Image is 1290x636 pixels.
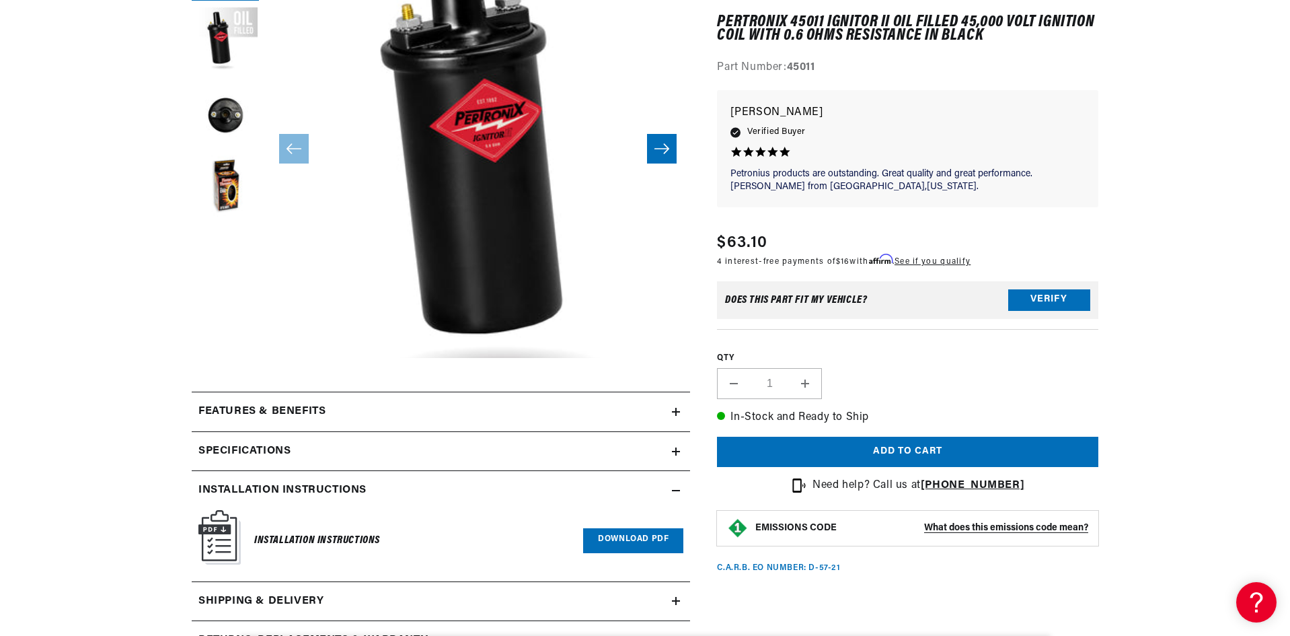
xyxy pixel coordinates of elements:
[727,518,749,540] img: Emissions code
[836,258,850,266] span: $16
[192,392,690,431] summary: Features & Benefits
[717,231,767,255] span: $63.10
[198,510,241,565] img: Instruction Manual
[254,532,380,550] h6: Installation Instructions
[192,582,690,621] summary: Shipping & Delivery
[192,155,259,223] button: Load image 4 in gallery view
[725,295,867,306] div: Does This part fit My vehicle?
[717,60,1098,77] div: Part Number:
[198,482,367,499] h2: Installation instructions
[198,443,291,460] h2: Specifications
[717,255,971,268] p: 4 interest-free payments of with .
[755,524,837,534] strong: EMISSIONS CODE
[717,563,840,575] p: C.A.R.B. EO Number: D-57-21
[192,432,690,471] summary: Specifications
[717,409,1098,427] p: In-Stock and Ready to Ship
[717,437,1098,467] button: Add to cart
[921,480,1024,491] a: [PHONE_NUMBER]
[924,524,1088,534] strong: What does this emissions code mean?
[869,254,893,264] span: Affirm
[747,125,805,140] span: Verified Buyer
[730,168,1085,194] p: Petronius products are outstanding. Great quality and great performance.[PERSON_NAME] from [GEOGR...
[647,134,677,164] button: Slide right
[192,81,259,149] button: Load image 3 in gallery view
[192,7,259,75] button: Load image 2 in gallery view
[198,403,326,421] h2: Features & Benefits
[895,258,971,266] a: See if you qualify - Learn more about Affirm Financing (opens in modal)
[812,477,1024,495] p: Need help? Call us at
[755,523,1088,535] button: EMISSIONS CODEWhat does this emissions code mean?
[730,104,1085,122] p: [PERSON_NAME]
[583,528,683,553] a: Download PDF
[717,15,1098,43] h1: PerTronix 45011 Ignitor II Oil Filled 45,000 Volt Ignition Coil with 0.6 Ohms Resistance in Black
[717,353,1098,364] label: QTY
[198,593,324,610] h2: Shipping & Delivery
[1008,289,1090,311] button: Verify
[192,471,690,510] summary: Installation instructions
[279,134,309,164] button: Slide left
[787,63,815,73] strong: 45011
